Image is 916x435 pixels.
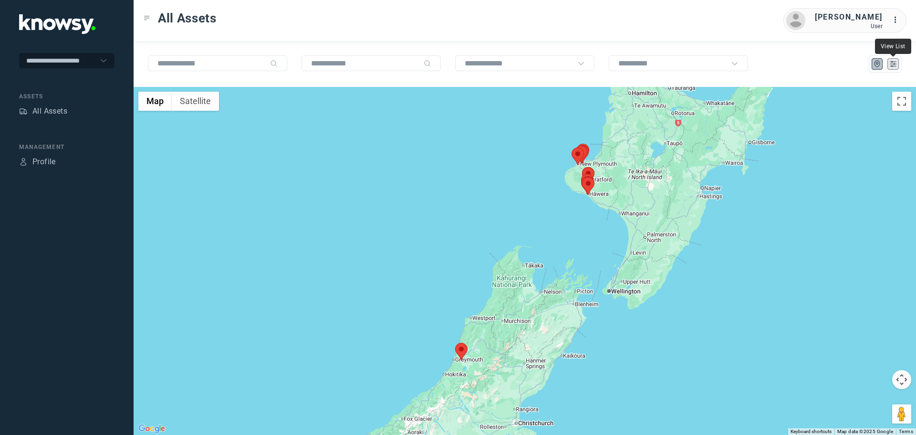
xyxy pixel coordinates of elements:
[892,370,911,389] button: Map camera controls
[19,143,114,151] div: Management
[881,43,906,50] span: View List
[815,11,883,23] div: [PERSON_NAME]
[19,156,56,168] a: ProfileProfile
[158,10,217,27] span: All Assets
[19,14,95,34] img: Application Logo
[19,158,28,166] div: Profile
[138,92,172,111] button: Show street map
[32,156,56,168] div: Profile
[136,423,167,435] a: Open this area in Google Maps (opens a new window)
[144,15,150,21] div: Toggle Menu
[19,106,67,117] a: AssetsAll Assets
[892,14,904,26] div: :
[899,429,913,434] a: Terms (opens in new tab)
[19,92,114,101] div: Assets
[172,92,219,111] button: Show satellite imagery
[270,60,278,67] div: Search
[136,423,167,435] img: Google
[786,11,805,30] img: avatar.png
[892,92,911,111] button: Toggle fullscreen view
[32,106,67,117] div: All Assets
[889,60,897,68] div: List
[892,404,911,424] button: Drag Pegman onto the map to open Street View
[815,23,883,30] div: User
[791,428,832,435] button: Keyboard shortcuts
[893,16,902,23] tspan: ...
[837,429,893,434] span: Map data ©2025 Google
[19,107,28,116] div: Assets
[873,60,882,68] div: Map
[424,60,431,67] div: Search
[892,14,904,27] div: :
